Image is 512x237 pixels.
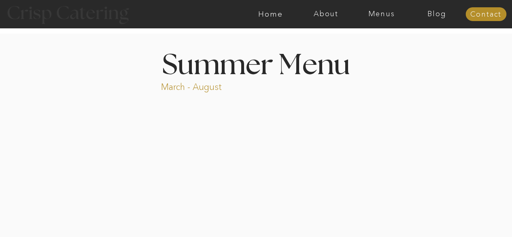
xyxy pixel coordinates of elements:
[354,10,409,18] a: Menus
[298,10,354,18] a: About
[144,51,369,75] h1: Summer Menu
[465,11,506,19] a: Contact
[243,10,298,18] a: Home
[409,10,465,18] a: Blog
[161,81,272,90] p: March - August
